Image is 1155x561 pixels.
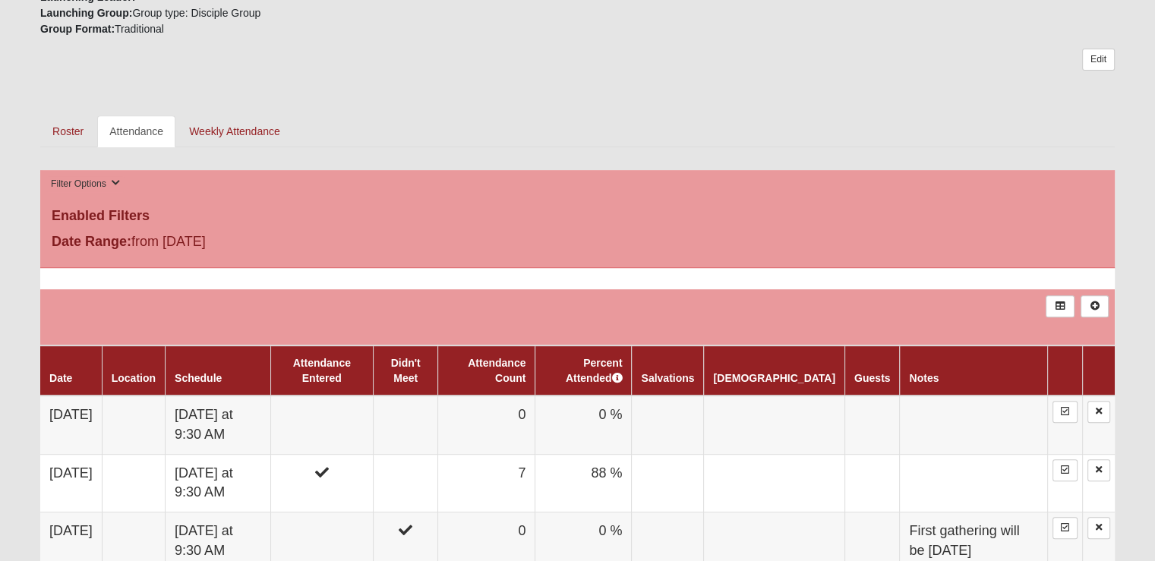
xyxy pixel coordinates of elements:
a: Enter Attendance [1052,401,1078,423]
td: [DATE] [40,454,102,512]
a: Delete [1087,459,1110,481]
a: Roster [40,115,96,147]
a: Schedule [175,372,222,384]
td: [DATE] at 9:30 AM [166,396,271,454]
a: Didn't Meet [391,357,421,384]
a: Attendance [97,115,175,147]
td: 88 % [535,454,632,512]
strong: Launching Group: [40,7,132,19]
th: Salvations [632,345,704,396]
a: Enter Attendance [1052,517,1078,539]
h4: Enabled Filters [52,208,1103,225]
strong: Group Format: [40,23,115,35]
label: Date Range: [52,232,131,252]
a: Notes [909,372,939,384]
a: Enter Attendance [1052,459,1078,481]
th: [DEMOGRAPHIC_DATA] [704,345,844,396]
a: Percent Attended [566,357,623,384]
a: Export to Excel [1046,295,1074,317]
a: Attendance Entered [293,357,351,384]
a: Attendance Count [468,357,525,384]
td: 0 [438,396,535,454]
button: Filter Options [46,176,125,192]
td: 0 % [535,396,632,454]
td: [DATE] [40,396,102,454]
td: 7 [438,454,535,512]
th: Guests [844,345,899,396]
a: Weekly Attendance [177,115,292,147]
a: Edit [1082,49,1115,71]
td: [DATE] at 9:30 AM [166,454,271,512]
a: Delete [1087,517,1110,539]
a: Location [112,372,156,384]
a: Date [49,372,72,384]
a: Delete [1087,401,1110,423]
a: Alt+N [1081,295,1109,317]
div: from [DATE] [40,232,399,256]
